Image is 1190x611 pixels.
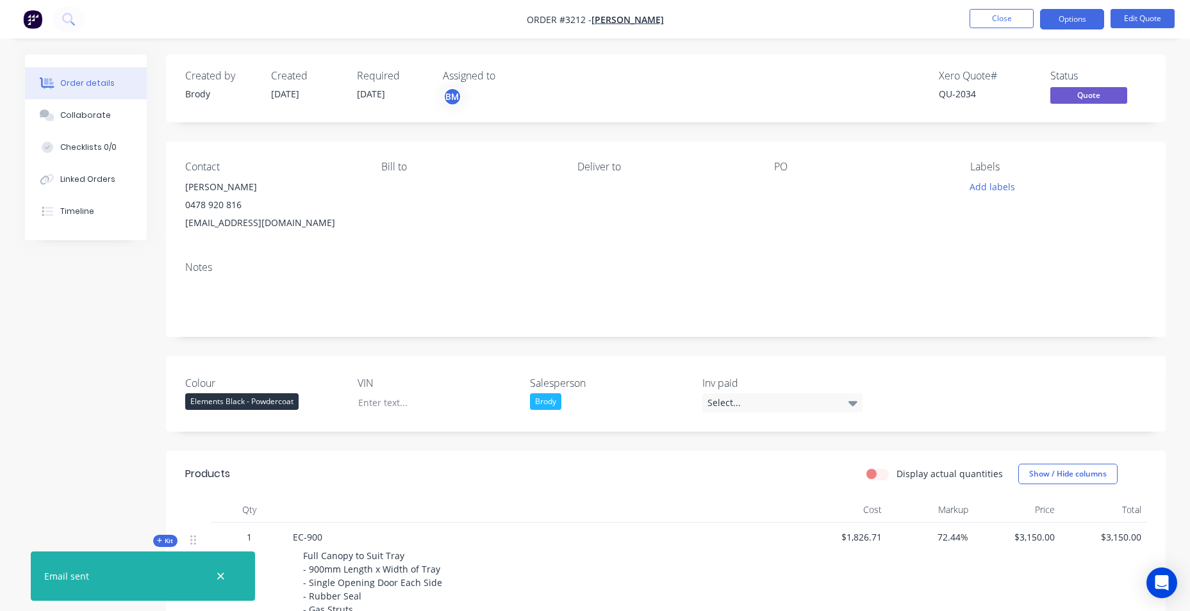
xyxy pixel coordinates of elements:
[271,88,299,100] span: [DATE]
[381,161,557,173] div: Bill to
[60,110,111,121] div: Collaborate
[185,375,345,391] label: Colour
[293,531,322,543] span: EC-900
[185,70,256,82] div: Created by
[1040,9,1104,29] button: Options
[970,9,1034,28] button: Close
[357,88,385,100] span: [DATE]
[185,393,299,410] div: Elements Black - Powdercoat
[591,13,664,26] a: [PERSON_NAME]
[185,161,361,173] div: Contact
[357,70,427,82] div: Required
[25,195,147,227] button: Timeline
[887,497,973,523] div: Markup
[44,569,89,583] div: Email sent
[1050,70,1146,82] div: Status
[60,77,115,89] div: Order details
[211,497,288,523] div: Qty
[939,70,1035,82] div: Xero Quote #
[60,206,94,217] div: Timeline
[1111,9,1175,28] button: Edit Quote
[963,178,1022,195] button: Add labels
[527,13,591,26] span: Order #3212 -
[979,530,1055,544] span: $3,150.00
[702,375,863,391] label: Inv paid
[443,70,571,82] div: Assigned to
[25,131,147,163] button: Checklists 0/0
[1065,530,1141,544] span: $3,150.00
[939,87,1035,101] div: QU-2034
[1060,497,1146,523] div: Total
[185,178,361,232] div: [PERSON_NAME]0478 920 816[EMAIL_ADDRESS][DOMAIN_NAME]
[892,530,968,544] span: 72.44%
[1050,87,1127,103] span: Quote
[800,497,887,523] div: Cost
[1050,87,1127,106] button: Quote
[185,178,361,196] div: [PERSON_NAME]
[25,99,147,131] button: Collaborate
[153,535,178,547] div: Kit
[1018,464,1118,484] button: Show / Hide columns
[185,261,1146,273] div: Notes
[60,174,115,185] div: Linked Orders
[247,530,252,544] span: 1
[23,10,42,29] img: Factory
[157,536,174,546] span: Kit
[1146,567,1177,598] div: Open Intercom Messenger
[25,67,147,99] button: Order details
[970,161,1146,173] div: Labels
[774,161,950,173] div: PO
[577,161,753,173] div: Deliver to
[25,163,147,195] button: Linked Orders
[806,530,882,544] span: $1,826.71
[185,196,361,214] div: 0478 920 816
[443,87,462,106] button: BM
[358,375,518,391] label: VIN
[185,214,361,232] div: [EMAIL_ADDRESS][DOMAIN_NAME]
[60,142,117,153] div: Checklists 0/0
[530,375,690,391] label: Salesperson
[897,467,1003,480] label: Display actual quantities
[185,466,230,482] div: Products
[185,87,256,101] div: Brody
[973,497,1060,523] div: Price
[702,393,863,412] div: Select...
[530,393,561,410] div: Brody
[271,70,342,82] div: Created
